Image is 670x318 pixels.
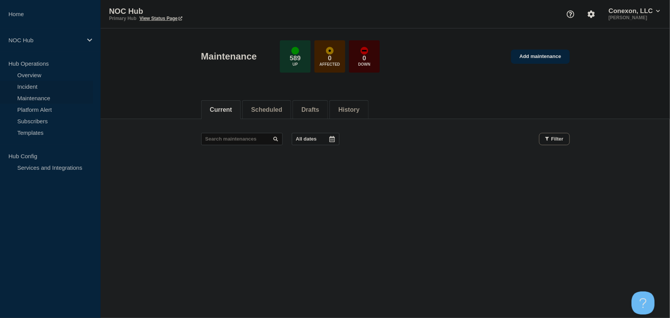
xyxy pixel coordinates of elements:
[290,55,301,62] p: 589
[326,47,334,55] div: affected
[109,7,263,16] p: NOC Hub
[361,47,368,55] div: down
[139,16,182,21] a: View Status Page
[632,291,655,315] iframe: Help Scout Beacon - Open
[291,47,299,55] div: up
[358,62,371,66] p: Down
[201,133,283,145] input: Search maintenances
[607,15,662,20] p: [PERSON_NAME]
[338,106,359,113] button: History
[8,37,82,43] p: NOC Hub
[583,6,599,22] button: Account settings
[251,106,282,113] button: Scheduled
[607,7,662,15] button: Conexon, LLC
[293,62,298,66] p: Up
[362,55,366,62] p: 0
[210,106,232,113] button: Current
[539,133,570,145] button: Filter
[511,50,569,64] a: Add maintenance
[296,136,317,142] p: All dates
[301,106,319,113] button: Drafts
[109,16,136,21] p: Primary Hub
[292,133,339,145] button: All dates
[328,55,331,62] p: 0
[562,6,579,22] button: Support
[551,136,564,142] span: Filter
[201,51,257,62] h1: Maintenance
[319,62,340,66] p: Affected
